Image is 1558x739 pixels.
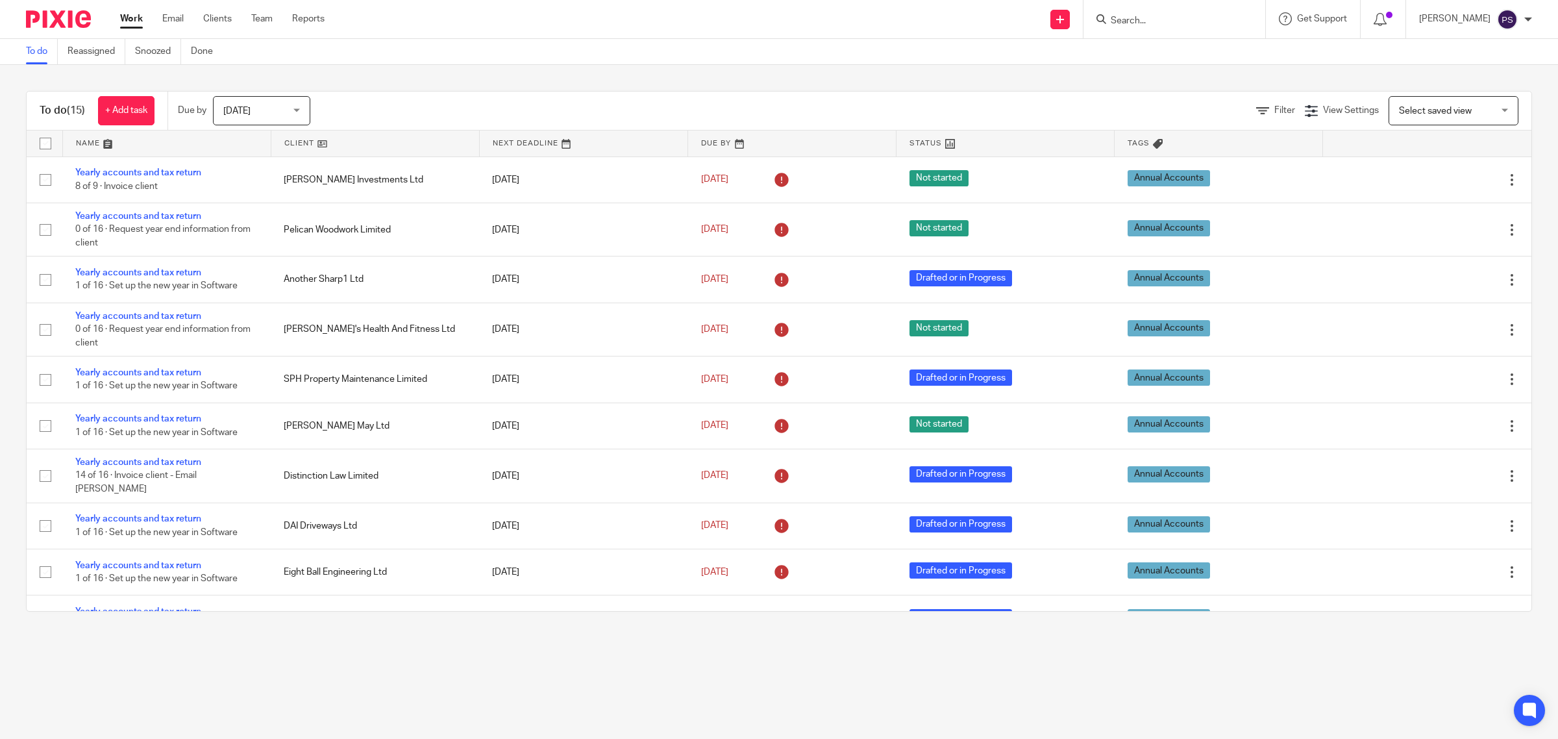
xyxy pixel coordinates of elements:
[1128,140,1150,147] span: Tags
[479,549,687,595] td: [DATE]
[271,595,479,642] td: Magic Wholesale Ltd
[909,516,1012,532] span: Drafted or in Progress
[1399,106,1472,116] span: Select saved view
[271,403,479,449] td: [PERSON_NAME] May Ltd
[1128,220,1210,236] span: Annual Accounts
[479,595,687,642] td: [DATE]
[1128,320,1210,336] span: Annual Accounts
[909,170,969,186] span: Not started
[75,368,201,377] a: Yearly accounts and tax return
[1128,170,1210,186] span: Annual Accounts
[909,466,1012,482] span: Drafted or in Progress
[75,471,197,494] span: 14 of 16 · Invoice client - Email [PERSON_NAME]
[909,220,969,236] span: Not started
[162,12,184,25] a: Email
[271,203,479,256] td: Pelican Woodwork Limited
[909,562,1012,579] span: Drafted or in Progress
[1128,516,1210,532] span: Annual Accounts
[26,10,91,28] img: Pixie
[479,203,687,256] td: [DATE]
[1497,9,1518,30] img: svg%3E
[1297,14,1347,23] span: Get Support
[75,212,201,221] a: Yearly accounts and tax return
[271,357,479,403] td: SPH Property Maintenance Limited
[98,96,155,125] a: + Add task
[67,105,85,116] span: (15)
[75,607,201,616] a: Yearly accounts and tax return
[1128,416,1210,432] span: Annual Accounts
[479,357,687,403] td: [DATE]
[203,12,232,25] a: Clients
[191,39,223,64] a: Done
[909,270,1012,286] span: Drafted or in Progress
[701,275,728,284] span: [DATE]
[271,503,479,549] td: DAI Driveways Ltd
[701,421,728,431] span: [DATE]
[75,282,238,291] span: 1 of 16 · Set up the new year in Software
[1109,16,1226,27] input: Search
[75,268,201,277] a: Yearly accounts and tax return
[701,325,728,334] span: [DATE]
[909,320,969,336] span: Not started
[909,609,1012,625] span: Drafted or in Progress
[909,369,1012,386] span: Drafted or in Progress
[479,257,687,303] td: [DATE]
[26,39,58,64] a: To do
[75,312,201,321] a: Yearly accounts and tax return
[75,514,201,523] a: Yearly accounts and tax return
[178,104,206,117] p: Due by
[271,449,479,503] td: Distinction Law Limited
[75,382,238,391] span: 1 of 16 · Set up the new year in Software
[292,12,325,25] a: Reports
[75,325,251,347] span: 0 of 16 · Request year end information from client
[75,574,238,583] span: 1 of 16 · Set up the new year in Software
[701,471,728,481] span: [DATE]
[223,106,251,116] span: [DATE]
[479,449,687,503] td: [DATE]
[271,157,479,203] td: [PERSON_NAME] Investments Ltd
[120,12,143,25] a: Work
[701,225,728,234] span: [DATE]
[271,257,479,303] td: Another Sharp1 Ltd
[75,414,201,423] a: Yearly accounts and tax return
[1128,466,1210,482] span: Annual Accounts
[75,225,251,248] span: 0 of 16 · Request year end information from client
[909,416,969,432] span: Not started
[271,549,479,595] td: Eight Ball Engineering Ltd
[75,458,201,467] a: Yearly accounts and tax return
[479,503,687,549] td: [DATE]
[701,375,728,384] span: [DATE]
[40,104,85,118] h1: To do
[68,39,125,64] a: Reassigned
[75,428,238,437] span: 1 of 16 · Set up the new year in Software
[479,403,687,449] td: [DATE]
[1128,562,1210,579] span: Annual Accounts
[75,182,158,191] span: 8 of 9 · Invoice client
[701,568,728,577] span: [DATE]
[75,528,238,537] span: 1 of 16 · Set up the new year in Software
[1274,106,1295,115] span: Filter
[75,168,201,177] a: Yearly accounts and tax return
[1128,609,1210,625] span: Annual Accounts
[701,521,728,531] span: [DATE]
[479,303,687,356] td: [DATE]
[479,157,687,203] td: [DATE]
[1419,12,1490,25] p: [PERSON_NAME]
[1128,270,1210,286] span: Annual Accounts
[75,561,201,570] a: Yearly accounts and tax return
[251,12,273,25] a: Team
[1128,369,1210,386] span: Annual Accounts
[135,39,181,64] a: Snoozed
[271,303,479,356] td: [PERSON_NAME]'s Health And Fitness Ltd
[701,175,728,184] span: [DATE]
[1323,106,1379,115] span: View Settings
